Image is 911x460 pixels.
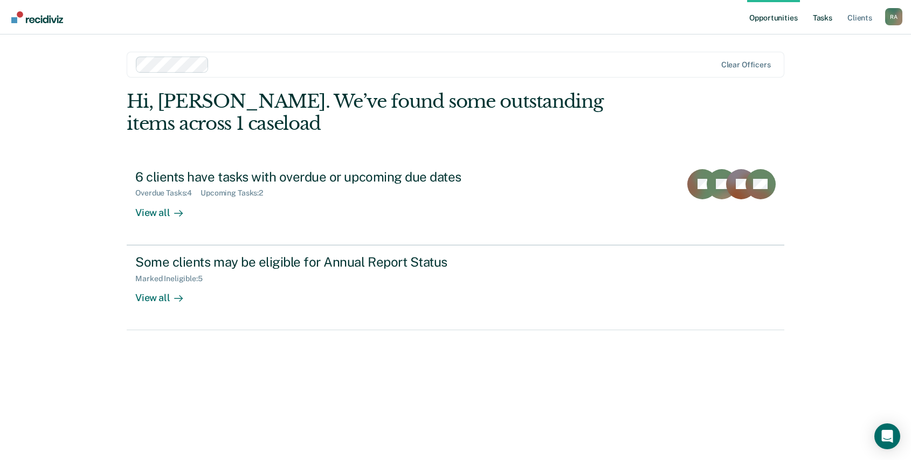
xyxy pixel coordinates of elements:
a: 6 clients have tasks with overdue or upcoming due datesOverdue Tasks:4Upcoming Tasks:2View all [127,161,784,245]
a: Some clients may be eligible for Annual Report StatusMarked Ineligible:5View all [127,245,784,330]
div: Hi, [PERSON_NAME]. We’ve found some outstanding items across 1 caseload [127,90,653,135]
div: R A [885,8,902,25]
div: Marked Ineligible : 5 [135,274,211,283]
button: Profile dropdown button [885,8,902,25]
div: Open Intercom Messenger [874,423,900,449]
div: Overdue Tasks : 4 [135,189,201,198]
div: Upcoming Tasks : 2 [201,189,272,198]
div: View all [135,198,196,219]
div: Some clients may be eligible for Annual Report Status [135,254,514,270]
img: Recidiviz [11,11,63,23]
div: Clear officers [721,60,771,69]
div: View all [135,283,196,304]
div: 6 clients have tasks with overdue or upcoming due dates [135,169,514,185]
